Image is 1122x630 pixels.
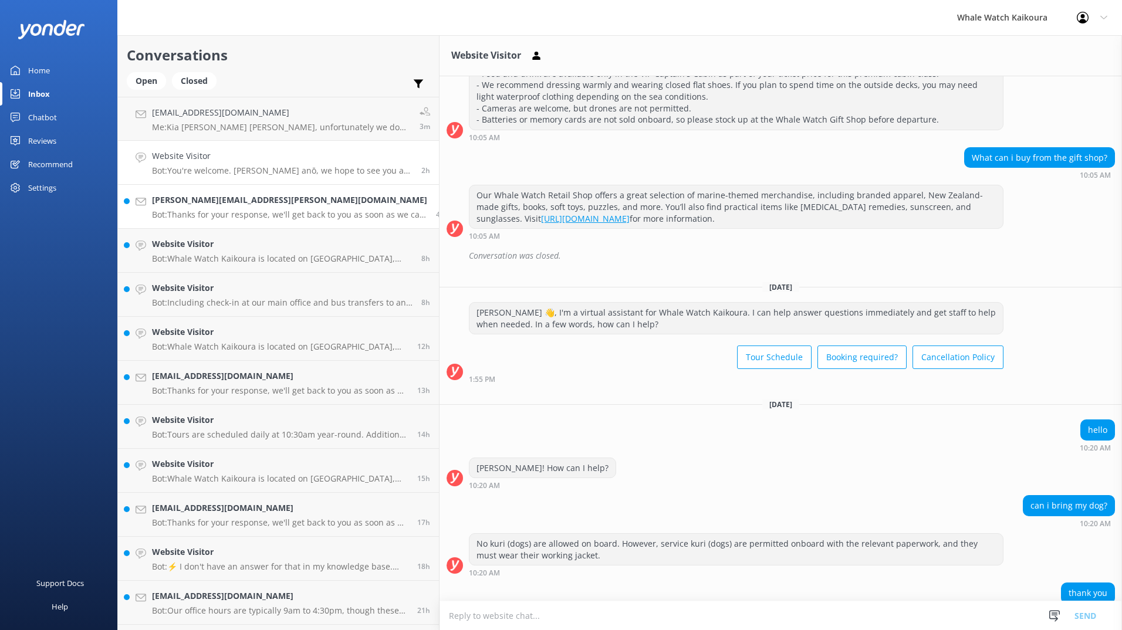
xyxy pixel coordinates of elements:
div: [PERSON_NAME] 👋, I'm a virtual assistant for Whale Watch Kaikoura. I can help answer questions im... [469,303,1003,334]
span: Sep 24 2025 10:20am (UTC +12:00) Pacific/Auckland [421,165,430,175]
div: No kuri (dogs) are allowed on board. However, service kuri (dogs) are permitted onboard with the ... [469,534,1003,565]
h4: [PERSON_NAME][EMAIL_ADDRESS][PERSON_NAME][DOMAIN_NAME] [152,194,427,206]
div: Conversation was closed. [469,246,1115,266]
div: thank you [1062,583,1114,603]
div: Sep 24 2025 10:20am (UTC +12:00) Pacific/Auckland [469,568,1003,577]
span: Sep 23 2025 07:05pm (UTC +12:00) Pacific/Auckland [417,517,430,527]
div: Sep 24 2025 10:20am (UTC +12:00) Pacific/Auckland [1023,519,1115,527]
p: Bot: Thanks for your response, we'll get back to you as soon as we can during opening hours. [152,209,427,220]
a: Website VisitorBot:Including check-in at our main office and bus transfers to and from our marina... [118,273,439,317]
strong: 1:55 PM [469,376,495,383]
span: Sep 24 2025 12:42am (UTC +12:00) Pacific/Auckland [417,341,430,351]
h4: Website Visitor [152,458,408,470]
a: Open [127,74,172,87]
p: Bot: Whale Watch Kaikoura is located on [GEOGRAPHIC_DATA], [GEOGRAPHIC_DATA]. It is the only buil... [152,253,413,264]
div: What can i buy from the gift shop? [965,148,1114,168]
p: Bot: Thanks for your response, we'll get back to you as soon as we can during opening hours. [152,517,408,528]
span: Sep 23 2025 10:50pm (UTC +12:00) Pacific/Auckland [417,385,430,395]
p: Bot: Tours are scheduled daily at 10:30am year-round. Additional tours may be added at 07:45am an... [152,429,408,440]
span: Sep 23 2025 06:26pm (UTC +12:00) Pacific/Auckland [417,561,430,571]
h4: Website Visitor [152,326,408,338]
a: [EMAIL_ADDRESS][DOMAIN_NAME]Bot:Thanks for your response, we'll get back to you as soon as we can... [118,493,439,537]
strong: 10:20 AM [1080,520,1111,527]
div: Sep 24 2025 10:20am (UTC +12:00) Pacific/Auckland [469,481,616,489]
a: [PERSON_NAME][EMAIL_ADDRESS][PERSON_NAME][DOMAIN_NAME]Bot:Thanks for your response, we'll get bac... [118,185,439,229]
div: Aug 11 2025 10:05am (UTC +12:00) Pacific/Auckland [469,133,1003,141]
div: Reviews [28,129,56,153]
span: Sep 23 2025 10:21pm (UTC +12:00) Pacific/Auckland [417,429,430,439]
a: Website VisitorBot:Whale Watch Kaikoura is located on [GEOGRAPHIC_DATA], [GEOGRAPHIC_DATA]. It is... [118,449,439,493]
h4: [EMAIL_ADDRESS][DOMAIN_NAME] [152,106,411,119]
a: Website VisitorBot:⚡ I don't have an answer for that in my knowledge base. Please try and rephras... [118,537,439,581]
div: - You are welcome to bring your own food and beverages on board, but no alcohol is permitted. - F... [469,52,1003,130]
a: [EMAIL_ADDRESS][DOMAIN_NAME]Bot:Our office hours are typically 9am to 4:30pm, though these may ex... [118,581,439,625]
p: Bot: Whale Watch Kaikoura is located on [GEOGRAPHIC_DATA], [GEOGRAPHIC_DATA]. We are the only bui... [152,341,408,352]
p: Bot: You're welcome. [PERSON_NAME] anō, we hope to see you at Whale Watch [PERSON_NAME] soon! [152,165,413,176]
p: Bot: Our office hours are typically 9am to 4:30pm, though these may extend depending on demand an... [152,605,408,616]
a: Website VisitorBot:Tours are scheduled daily at 10:30am year-round. Additional tours may be added... [118,405,439,449]
p: Bot: Including check-in at our main office and bus transfers to and from our marina at [GEOGRAPHI... [152,297,413,308]
div: can i bring my dog? [1023,496,1114,516]
div: Sep 24 2025 10:20am (UTC +12:00) Pacific/Auckland [1080,443,1115,452]
h4: [EMAIL_ADDRESS][DOMAIN_NAME] [152,590,408,602]
span: Sep 24 2025 12:49pm (UTC +12:00) Pacific/Auckland [420,121,430,131]
div: Home [28,59,50,82]
div: Inbox [28,82,50,106]
span: Sep 23 2025 09:34pm (UTC +12:00) Pacific/Auckland [417,473,430,483]
div: Recommend [28,153,73,176]
h4: Website Visitor [152,546,408,558]
h4: [EMAIL_ADDRESS][DOMAIN_NAME] [152,502,408,514]
h4: Website Visitor [152,282,413,294]
a: Website VisitorBot:Whale Watch Kaikoura is located on [GEOGRAPHIC_DATA], [GEOGRAPHIC_DATA]. It is... [118,229,439,273]
strong: 10:05 AM [1080,172,1111,179]
a: Website VisitorBot:You're welcome. [PERSON_NAME] anō, we hope to see you at Whale Watch [PERSON_N... [118,141,439,185]
div: Settings [28,176,56,199]
span: Sep 24 2025 04:47am (UTC +12:00) Pacific/Auckland [421,253,430,263]
h4: [EMAIL_ADDRESS][DOMAIN_NAME] [152,370,408,382]
span: Sep 23 2025 03:20pm (UTC +12:00) Pacific/Auckland [417,605,430,615]
strong: 10:20 AM [1080,445,1111,452]
img: yonder-white-logo.png [18,20,85,39]
strong: 10:05 AM [469,134,500,141]
div: Sep 01 2025 01:55pm (UTC +12:00) Pacific/Auckland [469,375,1003,383]
div: Aug 11 2025 10:05am (UTC +12:00) Pacific/Auckland [469,232,1003,240]
div: Closed [172,72,217,90]
a: [EMAIL_ADDRESS][DOMAIN_NAME]Me:Kia [PERSON_NAME] [PERSON_NAME], unfortunately we don't offer disc... [118,97,439,141]
div: [PERSON_NAME]! How can I help? [469,458,616,478]
strong: 10:05 AM [469,233,500,240]
p: Me: Kia [PERSON_NAME] [PERSON_NAME], unfortunately we don't offer discounts for nurses. [152,122,411,133]
strong: 10:20 AM [469,570,500,577]
div: Open [127,72,166,90]
p: Bot: Thanks for your response, we'll get back to you as soon as we can during opening hours. [152,385,408,396]
p: Bot: ⚡ I don't have an answer for that in my knowledge base. Please try and rephrase your questio... [152,561,408,572]
div: Aug 11 2025 10:05am (UTC +12:00) Pacific/Auckland [964,171,1115,179]
a: Closed [172,74,222,87]
h2: Conversations [127,44,430,66]
div: Support Docs [36,571,84,595]
h3: Website Visitor [451,48,521,63]
a: [EMAIL_ADDRESS][DOMAIN_NAME]Bot:Thanks for your response, we'll get back to you as soon as we can... [118,361,439,405]
p: Bot: Whale Watch Kaikoura is located on [GEOGRAPHIC_DATA], [GEOGRAPHIC_DATA]. It is the only buil... [152,473,408,484]
button: Cancellation Policy [913,346,1003,369]
a: [URL][DOMAIN_NAME] [541,213,630,224]
button: Tour Schedule [737,346,812,369]
strong: 10:20 AM [469,482,500,489]
div: 2025-08-11T03:01:39.467 [447,246,1115,266]
span: Sep 24 2025 08:36am (UTC +12:00) Pacific/Auckland [436,209,445,219]
h4: Website Visitor [152,150,413,162]
a: Website VisitorBot:Whale Watch Kaikoura is located on [GEOGRAPHIC_DATA], [GEOGRAPHIC_DATA]. We ar... [118,317,439,361]
span: [DATE] [762,282,799,292]
div: Chatbot [28,106,57,129]
button: Booking required? [817,346,907,369]
h4: Website Visitor [152,414,408,426]
div: hello [1081,420,1114,440]
h4: Website Visitor [152,238,413,250]
span: Sep 24 2025 04:15am (UTC +12:00) Pacific/Auckland [421,297,430,307]
div: Our Whale Watch Retail Shop offers a great selection of marine-themed merchandise, including bran... [469,185,1003,228]
div: Help [52,595,68,618]
span: [DATE] [762,399,799,409]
